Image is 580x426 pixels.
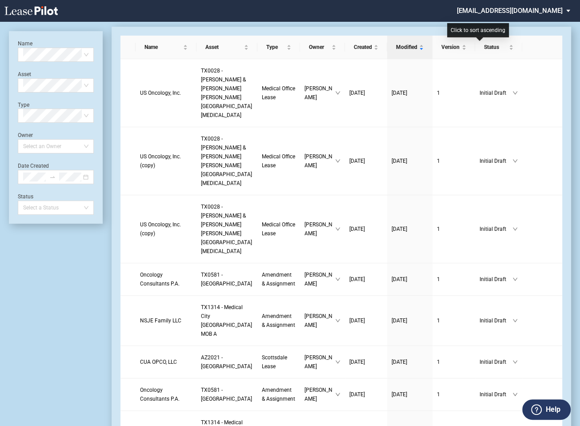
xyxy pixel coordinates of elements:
span: down [335,277,340,282]
a: [DATE] [349,390,383,399]
span: CUA OPCO, LLC [140,359,177,365]
a: Amendment & Assignment [262,312,296,330]
span: 1 [437,90,440,96]
a: Oncology Consultants P.A. [140,386,192,403]
a: [DATE] [392,275,428,284]
span: Initial Draft [480,316,512,325]
span: Medical Office Lease [262,153,295,169]
span: 1 [437,276,440,282]
span: [DATE] [392,276,407,282]
span: [DATE] [392,226,407,232]
span: down [512,277,518,282]
a: 1 [437,88,471,97]
button: Help [522,399,571,420]
span: [PERSON_NAME] [304,84,335,102]
label: Help [546,404,560,415]
span: Initial Draft [480,275,512,284]
a: TX1314 - Medical City [GEOGRAPHIC_DATA] MOB A [201,303,253,338]
span: [DATE] [349,359,365,365]
a: [DATE] [349,316,383,325]
span: US Oncology, Inc. (copy) [140,153,181,169]
span: [DATE] [349,276,365,282]
span: down [335,226,340,232]
span: [PERSON_NAME] [304,353,335,371]
span: down [335,158,340,164]
span: TX0028 - Baylor Scott & White Charles A. Sammons Cancer Center [201,68,252,118]
span: [PERSON_NAME] [304,220,335,238]
a: US Oncology, Inc. (copy) [140,152,192,170]
a: TX0028 - [PERSON_NAME] & [PERSON_NAME] [PERSON_NAME][GEOGRAPHIC_DATA][MEDICAL_DATA] [201,134,253,188]
a: [DATE] [349,225,383,233]
span: [DATE] [349,90,365,96]
a: [DATE] [392,157,428,165]
th: Version [432,36,475,59]
span: Asset [205,43,242,52]
span: TX0581 - Bay Area Professional Plaza [201,272,252,287]
a: [DATE] [349,157,383,165]
span: down [335,359,340,365]
a: [DATE] [349,275,383,284]
a: [DATE] [392,88,428,97]
span: down [512,90,518,96]
span: Modified [396,43,417,52]
span: NSJE Family LLC [140,317,181,324]
span: [DATE] [392,317,407,324]
span: TX0028 - Baylor Scott & White Charles A. Sammons Cancer Center [201,204,252,254]
span: 1 [437,391,440,398]
span: Medical Office Lease [262,221,295,237]
a: [DATE] [392,225,428,233]
span: Status [484,43,507,52]
span: Amendment & Assignment [262,313,295,328]
a: 1 [437,225,471,233]
span: [PERSON_NAME] [304,386,335,403]
th: Owner [300,36,345,59]
span: down [335,392,340,397]
a: TX0028 - [PERSON_NAME] & [PERSON_NAME] [PERSON_NAME][GEOGRAPHIC_DATA][MEDICAL_DATA] [201,202,253,256]
span: [DATE] [349,158,365,164]
span: down [512,392,518,397]
label: Status [18,193,33,200]
span: Amendment & Assignment [262,272,295,287]
a: 1 [437,316,471,325]
span: [DATE] [349,317,365,324]
span: to [49,174,56,180]
span: Initial Draft [480,157,512,165]
span: Initial Draft [480,225,512,233]
th: Modified [387,36,432,59]
a: Scottsdale Lease [262,353,296,371]
a: Amendment & Assignment [262,270,296,288]
a: [DATE] [392,358,428,366]
span: down [512,158,518,164]
span: down [512,318,518,323]
th: Status [475,36,522,59]
span: [PERSON_NAME] [304,152,335,170]
span: Oncology Consultants P.A. [140,272,180,287]
span: TX0581 - Bay Area Professional Plaza [201,387,252,402]
label: Owner [18,132,33,138]
th: Type [257,36,300,59]
a: AZ2021 - [GEOGRAPHIC_DATA] [201,353,253,371]
span: down [512,226,518,232]
a: TX0581 - [GEOGRAPHIC_DATA] [201,270,253,288]
span: 1 [437,359,440,365]
label: Date Created [18,163,49,169]
span: [DATE] [392,359,407,365]
a: Medical Office Lease [262,220,296,238]
a: [DATE] [349,88,383,97]
span: [PERSON_NAME] [304,312,335,330]
div: Click to sort ascending [447,23,509,37]
span: [DATE] [349,391,365,398]
a: [DATE] [392,316,428,325]
span: 1 [437,317,440,324]
label: Asset [18,71,31,77]
span: down [335,90,340,96]
span: Name [144,43,181,52]
span: Oncology Consultants P.A. [140,387,180,402]
span: [DATE] [392,90,407,96]
span: down [512,359,518,365]
a: Medical Office Lease [262,84,296,102]
a: Oncology Consultants P.A. [140,270,192,288]
th: Created [345,36,387,59]
a: CUA OPCO, LLC [140,358,192,366]
span: down [335,318,340,323]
